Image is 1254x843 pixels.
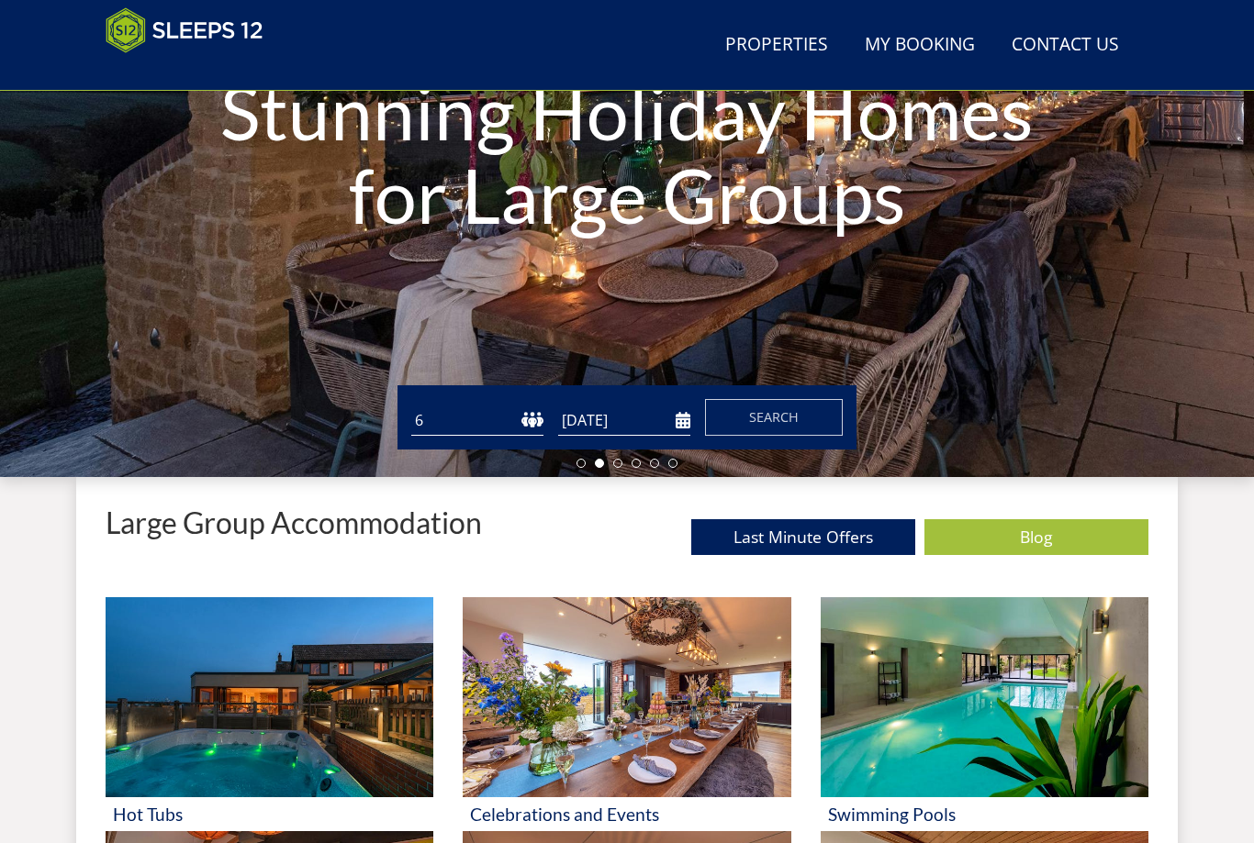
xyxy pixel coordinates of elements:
[463,597,790,831] a: 'Celebrations and Events' - Large Group Accommodation Holiday Ideas Celebrations and Events
[106,597,433,797] img: 'Hot Tubs' - Large Group Accommodation Holiday Ideas
[749,408,799,426] span: Search
[106,7,263,53] img: Sleeps 12
[924,519,1148,555] a: Blog
[821,597,1148,797] img: 'Swimming Pools' - Large Group Accommodation Holiday Ideas
[718,25,835,66] a: Properties
[1004,25,1126,66] a: Contact Us
[857,25,982,66] a: My Booking
[691,519,915,555] a: Last Minute Offers
[463,597,790,797] img: 'Celebrations and Events' - Large Group Accommodation Holiday Ideas
[188,33,1066,272] h1: Stunning Holiday Homes for Large Groups
[828,804,1141,824] h3: Swimming Pools
[705,399,843,436] button: Search
[106,506,482,538] p: Large Group Accommodation
[821,597,1148,831] a: 'Swimming Pools' - Large Group Accommodation Holiday Ideas Swimming Pools
[470,804,783,824] h3: Celebrations and Events
[106,597,433,831] a: 'Hot Tubs' - Large Group Accommodation Holiday Ideas Hot Tubs
[96,64,289,80] iframe: Customer reviews powered by Trustpilot
[113,804,426,824] h3: Hot Tubs
[558,405,690,436] input: Arrival Date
